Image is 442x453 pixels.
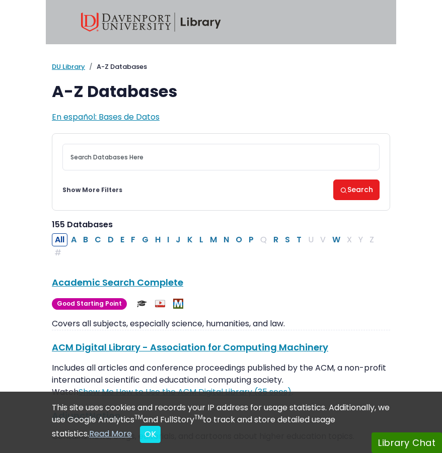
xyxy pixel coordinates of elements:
[52,82,390,101] h1: A-Z Databases
[246,233,257,246] button: Filter Results P
[139,233,152,246] button: Filter Results G
[62,186,122,195] a: Show More Filters
[372,432,442,453] button: Library Chat
[52,362,390,398] p: Includes all articles and conference proceedings published by the ACM, a non-profit international...
[137,299,147,309] img: Scholarly or Peer Reviewed
[52,62,390,72] nav: breadcrumb
[333,179,380,200] button: Search
[155,299,165,309] img: Audio & Video
[52,62,85,71] a: DU Library
[173,299,183,309] img: MeL (Michigan electronic Library)
[207,233,220,246] button: Filter Results M
[85,62,147,72] li: A-Z Databases
[52,402,390,443] div: This site uses cookies and records your IP address for usage statistics. Additionally, we use Goo...
[152,233,164,246] button: Filter Results H
[52,233,67,246] button: All
[62,144,380,170] input: Search database by title or keyword
[220,233,232,246] button: Filter Results N
[196,233,206,246] button: Filter Results L
[128,233,138,246] button: Filter Results F
[52,341,328,353] a: ACM Digital Library - Association for Computing Machinery
[117,233,127,246] button: Filter Results E
[80,233,91,246] button: Filter Results B
[184,233,196,246] button: Filter Results K
[194,413,203,421] sup: TM
[105,233,117,246] button: Filter Results D
[52,219,113,230] span: 155 Databases
[134,413,143,421] sup: TM
[293,233,305,246] button: Filter Results T
[233,233,245,246] button: Filter Results O
[52,298,127,310] span: Good Starting Point
[140,426,161,443] button: Close
[89,428,132,439] a: Read More
[173,233,184,246] button: Filter Results J
[79,386,291,398] a: Link opens in new window
[52,234,378,258] div: Alpha-list to filter by first letter of database name
[52,111,160,123] a: En español: Bases de Datos
[52,318,390,330] p: Covers all subjects, especially science, humanities, and law.
[282,233,293,246] button: Filter Results S
[270,233,281,246] button: Filter Results R
[52,276,183,289] a: Academic Search Complete
[92,233,104,246] button: Filter Results C
[81,13,221,32] img: Davenport University Library
[164,233,172,246] button: Filter Results I
[329,233,343,246] button: Filter Results W
[68,233,80,246] button: Filter Results A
